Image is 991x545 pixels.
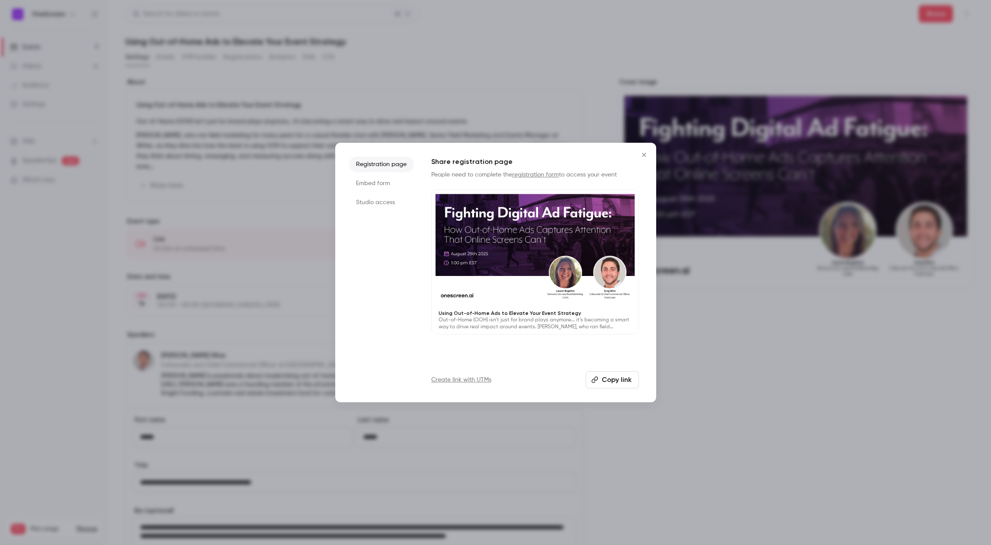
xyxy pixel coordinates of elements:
p: Out-of-Home (OOH) isn’t just for brand plays anymore... it’s becoming a smart way to drive real i... [439,317,632,330]
a: registration form [512,172,559,178]
li: Studio access [349,195,414,210]
button: Copy link [586,371,639,388]
button: Close [635,146,653,163]
p: People need to complete the to access your event [431,170,639,179]
p: Using Out-of-Home Ads to Elevate Your Event Strategy [439,310,632,317]
a: Using Out-of-Home Ads to Elevate Your Event StrategyOut-of-Home (OOH) isn’t just for brand plays ... [431,189,639,334]
h1: Share registration page [431,157,639,167]
a: Create link with UTMs [431,375,491,384]
li: Embed form [349,176,414,191]
li: Registration page [349,157,414,172]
